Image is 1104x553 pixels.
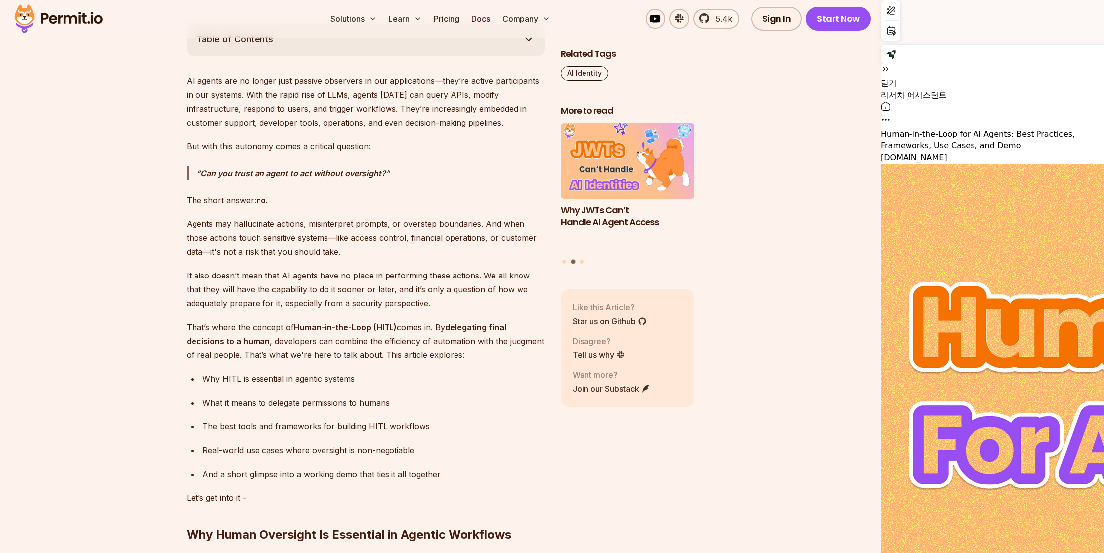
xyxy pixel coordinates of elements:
p: Agents may hallucinate actions, misinterpret prompts, or overstep boundaries. And when those acti... [187,217,545,259]
strong: Can you trust an agent to act without oversight? [200,168,386,178]
a: Tell us why [573,348,625,360]
div: And a short glimpse into a working demo that ties it all together [202,467,545,481]
span: Table of Contents [196,32,273,46]
p: Disagree? [573,335,625,346]
button: Go to slide 1 [562,260,566,264]
strong: Human-in-the-Loop (HITL) [294,322,397,332]
button: Solutions [326,9,381,29]
p: Let’s get into it - [187,491,545,505]
button: Company [498,9,554,29]
a: AI Identity [561,66,608,81]
span: 5.4k [710,13,732,25]
h2: Related Tags [561,48,695,60]
a: Pricing [430,9,463,29]
div: Posts [561,123,695,266]
a: Start Now [806,7,871,31]
img: Why JWTs Can’t Handle AI Agent Access [561,123,695,199]
p: Like this Article? [573,301,647,313]
div: Why HITL is essential in agentic systems [202,372,545,386]
p: But with this autonomy comes a critical question: [187,139,545,153]
div: The best tools and frameworks for building HITL workflows [202,419,545,433]
a: Why JWTs Can’t Handle AI Agent AccessWhy JWTs Can’t Handle AI Agent Access [561,123,695,254]
div: What it means to delegate permissions to humans [202,396,545,410]
p: The short answer: [187,193,545,207]
p: Want more? [573,368,650,380]
button: Go to slide 3 [580,260,584,264]
button: Go to slide 2 [571,260,575,264]
h2: Why Human Oversight Is Essential in Agentic Workflows [187,487,545,543]
li: 2 of 3 [561,123,695,254]
p: That’s where the concept of comes in. By , developers can combine the efficiency of automation wi... [187,320,545,362]
a: Star us on Github [573,315,647,327]
a: Join our Substack [573,382,650,394]
a: Sign In [751,7,802,31]
button: Learn [385,9,426,29]
button: Table of Contents [187,22,545,56]
strong: delegating final decisions to a human [187,322,506,346]
a: Docs [467,9,494,29]
img: Permit logo [10,2,107,36]
p: It also doesn’t mean that AI agents have no place in performing these actions. We all know that t... [187,269,545,310]
a: 5.4k [693,9,739,29]
h3: Why JWTs Can’t Handle AI Agent Access [561,204,695,229]
strong: no. [256,195,268,205]
p: AI agents are no longer just passive observers in our applications—they’re active participants in... [187,74,545,130]
div: Real-world use cases where oversight is non-negotiable [202,443,545,457]
h2: More to read [561,105,695,117]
